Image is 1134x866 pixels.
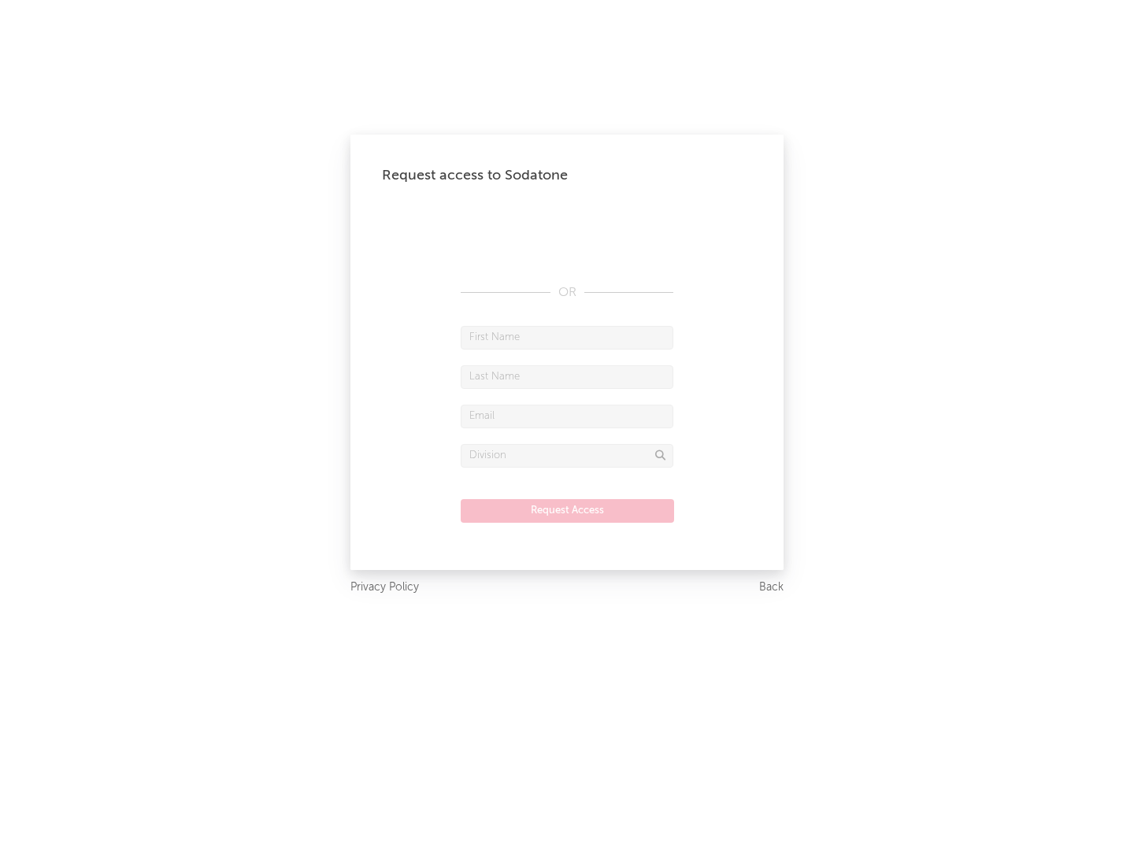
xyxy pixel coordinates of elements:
a: Privacy Policy [350,578,419,598]
a: Back [759,578,784,598]
input: Last Name [461,365,673,389]
input: First Name [461,326,673,350]
div: Request access to Sodatone [382,166,752,185]
input: Division [461,444,673,468]
input: Email [461,405,673,428]
div: OR [461,283,673,302]
button: Request Access [461,499,674,523]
